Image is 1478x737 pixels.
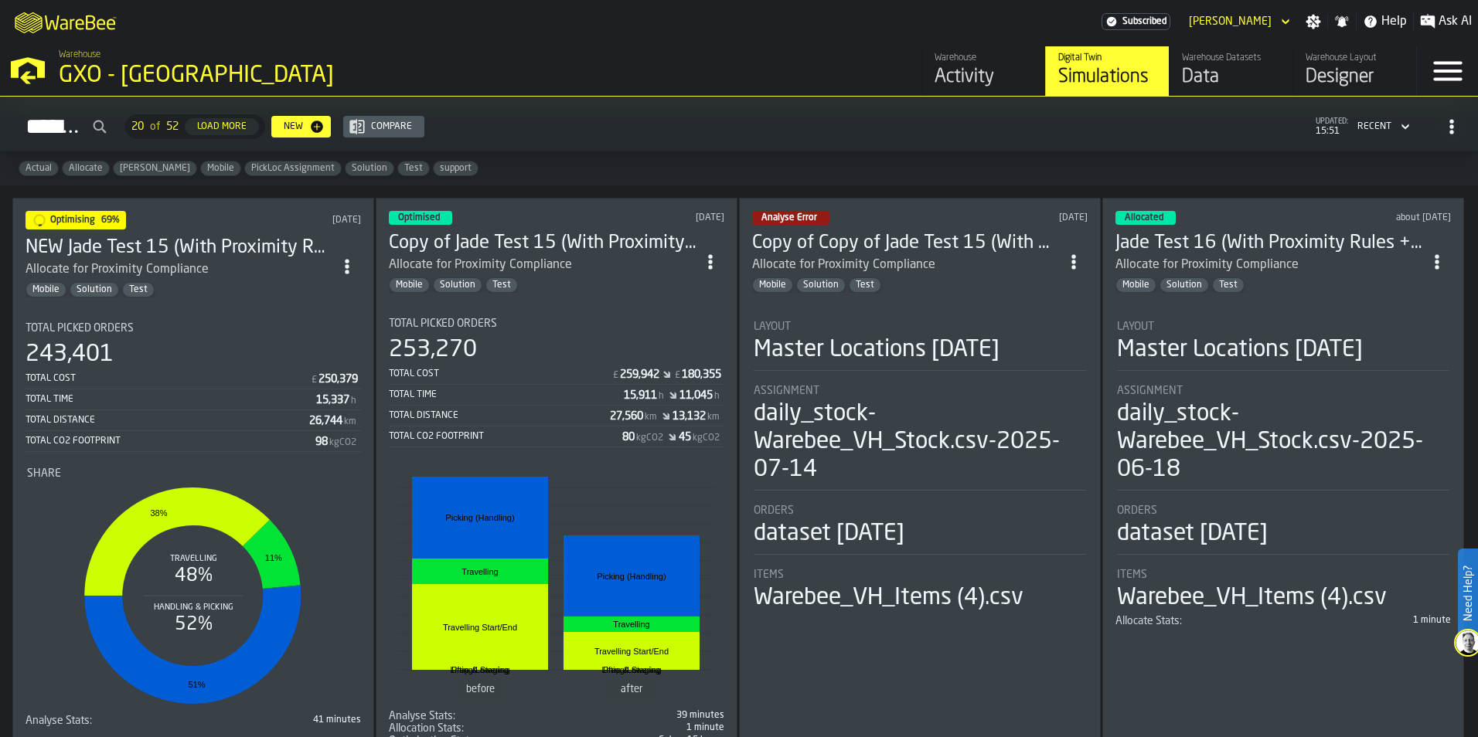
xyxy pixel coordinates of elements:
div: daily_stock-Warebee_VH_Stock.csv-2025-06-18 [1117,400,1449,484]
div: Stat Value [679,431,691,443]
div: Title [1117,504,1449,517]
div: stat-Assignment [1117,385,1449,491]
div: New [278,121,309,132]
div: 243,401 [26,341,114,368]
button: button-New [271,116,331,138]
div: Title [1117,321,1449,333]
span: updated: [1316,117,1348,126]
div: GXO - [GEOGRAPHIC_DATA] [59,62,476,90]
div: Warebee_VH_Items (4).csv [1117,584,1387,612]
div: Stat Value [316,394,349,406]
span: Optimising [50,216,95,225]
div: Compare [365,121,418,132]
span: h [714,391,720,402]
div: stat-Orders [1117,504,1449,555]
span: Test [1213,280,1244,290]
div: dataset [DATE] [754,520,904,548]
span: Mobile [390,280,429,290]
div: Warebee_VH_Items (4).csv [754,584,1023,612]
span: Layout [1117,321,1154,333]
span: Subscribed [1122,16,1166,27]
div: Allocate for Proximity Compliance [26,260,333,279]
div: Title [1117,385,1449,397]
span: kgCO2 [636,433,663,443]
div: Total Time [26,394,316,405]
div: Updated: 15/08/2025, 13:36:04 Created: 14/07/2025, 15:45:09 [590,212,724,223]
span: Share [27,467,61,480]
div: 1 minute [1286,615,1451,626]
div: Stat Value [673,410,706,423]
div: Updated: 10/07/2025, 13:53:25 Created: 10/07/2025, 13:49:58 [1315,212,1451,223]
span: Ask AI [1439,12,1472,31]
span: Assignment [1117,385,1183,397]
h3: Copy of Jade Test 15 (With Proximity Rules + No VMI) [389,231,696,256]
span: Orders [754,504,794,517]
span: Test [398,163,429,174]
span: 15:51 [1316,126,1348,137]
span: Actual [19,163,58,174]
div: Total Distance [26,415,309,426]
span: Allocation Stats: [389,722,464,735]
div: Allocate for Proximity Compliance [752,256,1060,274]
span: h [659,391,664,402]
span: kgCO2 [329,437,356,448]
div: Allocate for Proximity Compliance [389,256,572,274]
a: link-to-/wh/i/a3c616c1-32a4-47e6-8ca0-af4465b04030/simulations [1045,46,1169,96]
div: Title [27,467,359,480]
div: Title [754,504,1086,517]
span: Test [850,280,880,290]
div: stat-Items [754,569,1086,612]
div: Total Time [389,389,624,400]
div: stat- [390,463,723,707]
div: Allocate for Proximity Compliance [26,260,209,279]
div: stat-Layout [754,321,1086,371]
div: Allocate for Proximity Compliance [389,256,696,274]
div: Master Locations [DATE] [1117,336,1363,364]
section: card-SimulationDashboardCard-analyseError [752,305,1088,615]
span: Help [1381,12,1407,31]
div: Load More [191,121,253,132]
div: DropdownMenuValue-Jade Webb [1189,15,1272,28]
span: PickLoc Assignment [245,163,341,174]
div: DropdownMenuValue-Jade Webb [1183,12,1293,31]
span: Test [123,284,154,295]
label: button-toggle-Notifications [1328,14,1356,29]
a: link-to-/wh/i/a3c616c1-32a4-47e6-8ca0-af4465b04030/data [1169,46,1292,96]
button: button-Load More [185,118,259,135]
text: after [621,684,643,695]
div: Allocate for Proximity Compliance [1115,256,1423,274]
div: ButtonLoadMore-Load More-Prev-First-Last [119,114,271,139]
div: Jade Test 16 (With Proximity Rules + No VMI) [1115,231,1423,256]
label: button-toggle-Help [1357,12,1413,31]
div: Data [1182,65,1280,90]
span: Orders [1117,504,1157,517]
div: Title [754,321,1086,333]
div: 1 minute [560,722,724,733]
label: Need Help? [1459,550,1476,637]
div: stat-Allocation Stats: [389,722,724,735]
span: £ [312,375,317,385]
div: Designer [1306,65,1404,90]
div: Title [754,385,1086,397]
span: 20 [131,121,144,133]
div: Updated: 15/08/2025, 13:15:53 Created: 15/08/2025, 13:14:28 [960,212,1088,223]
span: Mobile [753,280,792,290]
div: NEW Jade Test 15 (With Proximity Rules + No VMI) [26,236,333,260]
div: stat-Analyse Stats: [26,715,361,727]
div: stat-Share [27,467,359,712]
div: status-2 2 [752,211,829,225]
div: stat-Analyse Stats: [389,710,724,722]
span: Mobile [201,163,240,174]
div: Stat Value [679,389,713,402]
span: Assignment [754,385,819,397]
div: Activity [935,65,1033,90]
span: Analyse Error [761,213,817,222]
div: Title [26,322,361,335]
div: Stat Value [309,415,342,427]
span: Solution [346,163,393,174]
div: Total CO2 Footprint [389,431,622,442]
